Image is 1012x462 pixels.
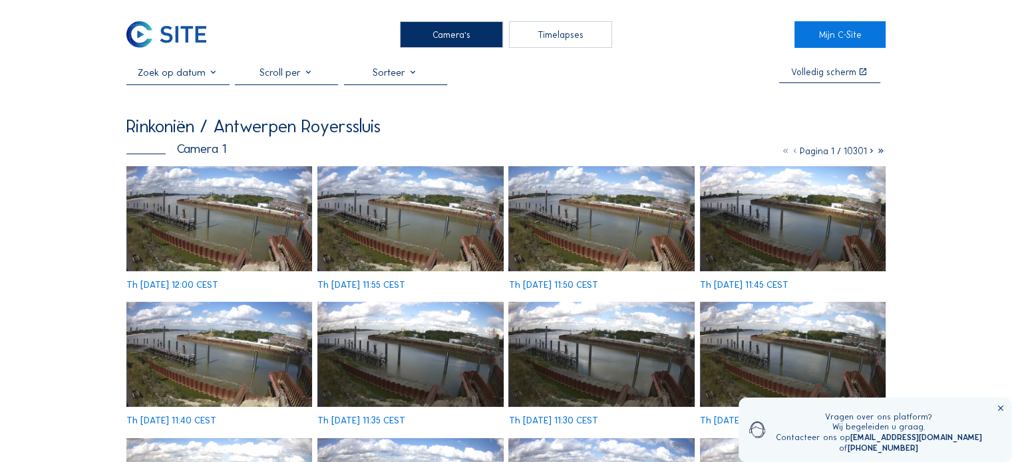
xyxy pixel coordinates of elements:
[317,281,405,290] div: Th [DATE] 11:55 CEST
[508,302,694,407] img: image_52703368
[317,302,503,407] img: image_52703456
[775,443,981,453] div: of
[126,66,230,78] input: Zoek op datum 󰅀
[700,302,886,407] img: image_52703212
[508,416,597,425] div: Th [DATE] 11:30 CEST
[775,421,981,432] div: Wij begeleiden u graag.
[794,21,886,48] a: Mijn C-Site
[700,166,886,271] img: image_52703770
[800,146,867,157] span: Pagina 1 / 10301
[775,432,981,443] div: Contacteer ons op
[126,302,312,407] img: image_52703608
[126,21,218,48] a: C-SITE Logo
[126,416,216,425] div: Th [DATE] 11:40 CEST
[317,416,405,425] div: Th [DATE] 11:35 CEST
[126,117,381,135] div: Rinkoniën / Antwerpen Royerssluis
[126,21,206,48] img: C-SITE Logo
[775,411,981,422] div: Vragen over ons platform?
[791,68,856,77] div: Volledig scherm
[848,443,918,453] a: [PHONE_NUMBER]
[400,21,503,48] div: Camera's
[850,432,981,442] a: [EMAIL_ADDRESS][DOMAIN_NAME]
[126,281,218,290] div: Th [DATE] 12:00 CEST
[508,281,597,290] div: Th [DATE] 11:50 CEST
[749,411,766,449] img: operator
[508,166,694,271] img: image_52703920
[700,281,788,290] div: Th [DATE] 11:45 CEST
[126,143,226,156] div: Camera 1
[509,21,612,48] div: Timelapses
[700,416,788,425] div: Th [DATE] 11:25 CEST
[126,166,312,271] img: image_52704162
[317,166,503,271] img: image_52704010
